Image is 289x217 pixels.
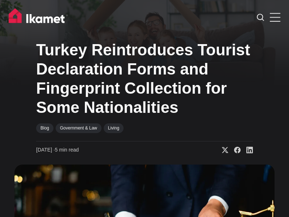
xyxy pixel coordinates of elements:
[228,146,241,154] a: Share on Facebook
[56,123,102,133] a: Government & Law
[241,146,253,154] a: Share on Linkedin
[9,8,68,26] img: Ikamet home
[36,147,55,153] span: [DATE] ∙
[36,123,53,133] a: Blog
[104,123,124,133] a: Living
[36,146,79,154] time: 5 min read
[216,146,228,154] a: Share on X
[36,41,253,117] h1: Turkey Reintroduces Tourist Declaration Forms and Fingerprint Collection for Some Nationalities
